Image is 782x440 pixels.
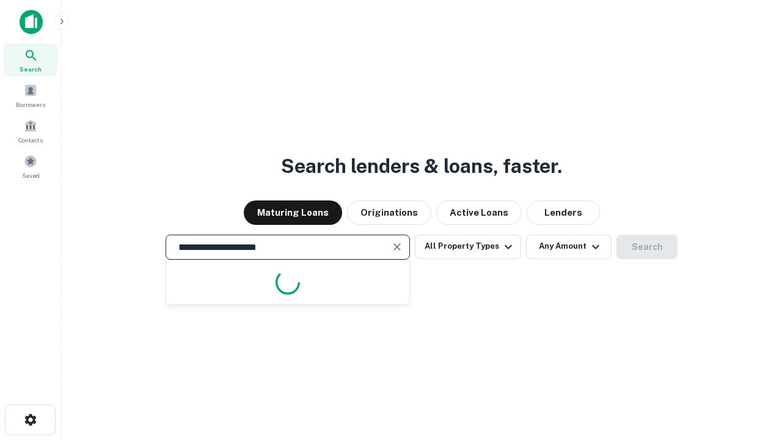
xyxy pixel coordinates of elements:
[4,114,57,147] a: Contacts
[721,342,782,401] iframe: Chat Widget
[415,235,521,259] button: All Property Types
[4,150,57,183] a: Saved
[527,200,600,225] button: Lenders
[244,200,342,225] button: Maturing Loans
[436,200,522,225] button: Active Loans
[347,200,431,225] button: Originations
[22,170,40,180] span: Saved
[18,135,43,145] span: Contacts
[389,238,406,255] button: Clear
[4,79,57,112] a: Borrowers
[20,10,43,34] img: capitalize-icon.png
[20,64,42,74] span: Search
[4,43,57,76] a: Search
[16,100,45,109] span: Borrowers
[526,235,612,259] button: Any Amount
[281,152,562,181] h3: Search lenders & loans, faster.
